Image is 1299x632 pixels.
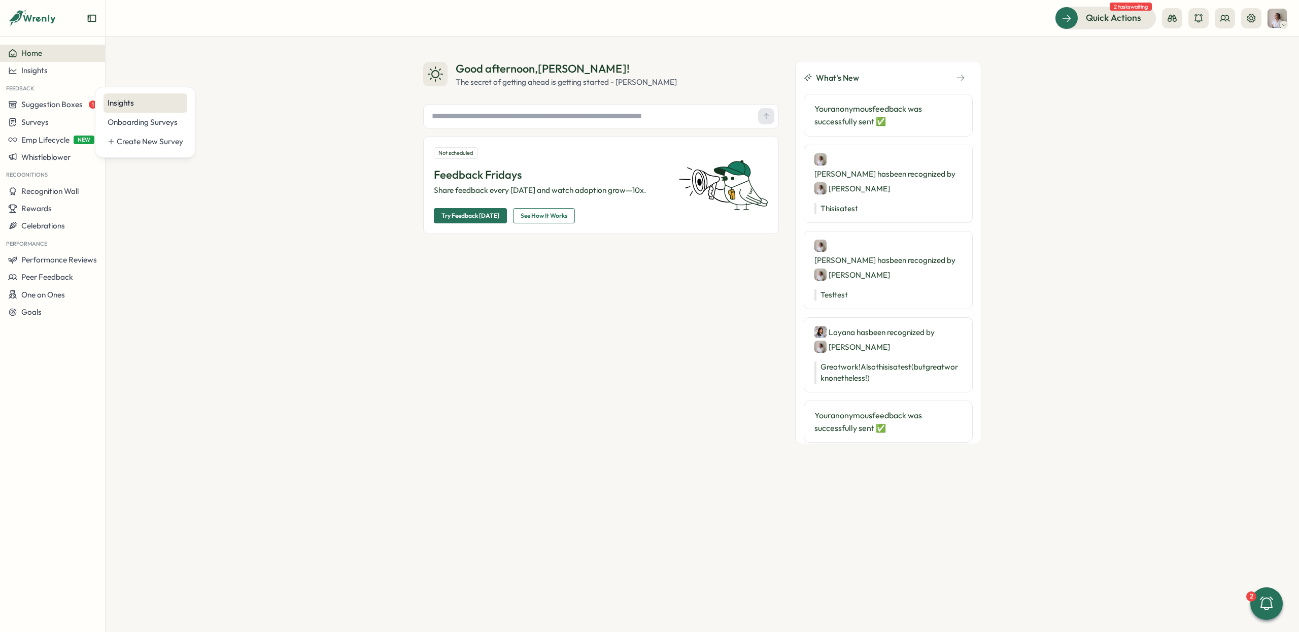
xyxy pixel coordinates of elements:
[814,182,827,194] img: Alejandra Catania
[1246,591,1256,602] div: 2
[814,341,827,353] img: Alejandra Catania
[814,361,962,384] p: Great work! Also this is a test (but great work nonetheless!)
[104,93,187,113] a: Insights
[814,153,827,165] img: Alejandra Catania
[814,326,827,338] img: Layana Franco
[21,186,79,196] span: Recognition Wall
[456,77,677,88] div: The secret of getting ahead is getting started - [PERSON_NAME]
[521,209,567,223] span: See How It Works
[104,132,187,151] a: Create New Survey
[814,240,962,281] div: [PERSON_NAME] has been recognized by
[21,117,49,127] span: Surveys
[814,269,827,281] img: Alejandra Catania
[1086,11,1141,24] span: Quick Actions
[104,113,187,132] a: Onboarding Surveys
[117,136,183,147] div: Create New Survey
[814,240,827,252] img: Alejandra Catania
[1055,7,1156,29] button: Quick Actions
[814,341,890,353] div: [PERSON_NAME]
[1250,587,1283,620] button: 2
[21,307,42,317] span: Goals
[456,61,677,77] div: Good afternoon , [PERSON_NAME] !
[1110,3,1152,11] span: 2 tasks waiting
[21,221,65,230] span: Celebrations
[441,209,499,223] span: Try Feedback [DATE]
[814,103,962,128] p: Your anonymous feedback was successfully sent ✅
[513,208,575,223] button: See How It Works
[814,153,962,195] div: [PERSON_NAME] has been recognized by
[21,48,42,58] span: Home
[814,269,890,281] div: [PERSON_NAME]
[74,136,94,144] span: NEW
[434,208,507,223] button: Try Feedback [DATE]
[814,203,962,214] p: This is a test
[1268,9,1287,28] img: Alejandra Catania
[814,326,962,353] div: Layana has been recognized by
[814,289,962,301] p: Test test
[434,167,666,183] p: Feedback Fridays
[21,152,71,162] span: Whistleblower
[21,272,73,282] span: Peer Feedback
[816,72,859,84] span: What's New
[21,99,83,109] span: Suggestion Boxes
[21,255,97,264] span: Performance Reviews
[89,101,97,109] span: 1
[21,135,70,145] span: Emp Lifecycle
[814,182,890,195] div: [PERSON_NAME]
[814,409,962,435] p: Your anonymous feedback was successfully sent ✅
[434,185,666,196] p: Share feedback every [DATE] and watch adoption grow—10x.
[87,13,97,23] button: Expand sidebar
[21,290,65,300] span: One on Ones
[108,97,183,109] div: Insights
[108,117,183,128] div: Onboarding Surveys
[21,65,48,75] span: Insights
[21,204,52,213] span: Rewards
[434,147,477,159] div: Not scheduled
